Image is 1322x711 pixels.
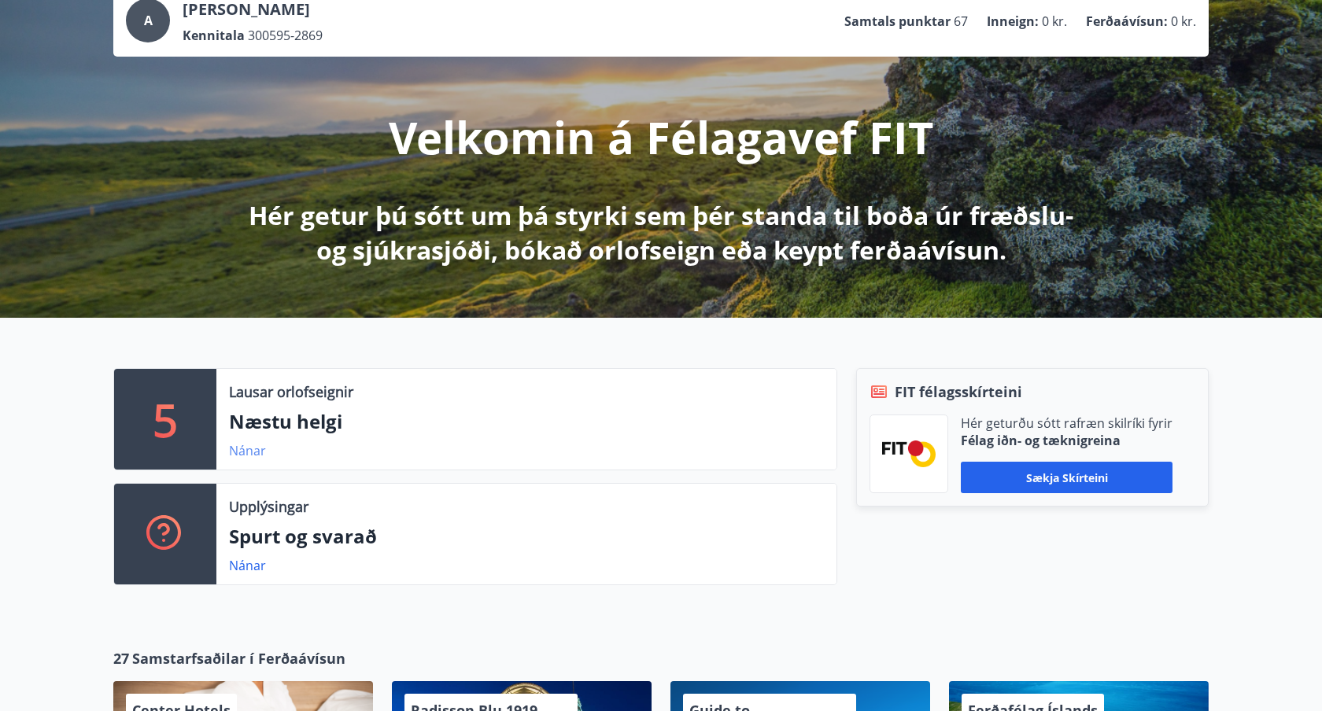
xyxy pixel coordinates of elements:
[1086,13,1168,30] p: Ferðaávísun :
[229,557,266,574] a: Nánar
[961,432,1172,449] p: Félag iðn- og tæknigreina
[987,13,1039,30] p: Inneign :
[113,648,129,669] span: 27
[954,13,968,30] span: 67
[389,107,933,167] p: Velkomin á Félagavef FIT
[132,648,345,669] span: Samstarfsaðilar í Ferðaávísun
[844,13,951,30] p: Samtals punktar
[144,12,153,29] span: A
[229,442,266,459] a: Nánar
[229,523,824,550] p: Spurt og svarað
[183,27,245,44] p: Kennitala
[229,496,308,517] p: Upplýsingar
[1042,13,1067,30] span: 0 kr.
[882,440,936,466] img: FPQVkF9lTnNbbaRSFyT17YYeljoOGk5m51IhT0bO.png
[961,414,1172,432] p: Hér geturðu sótt rafræn skilríki fyrir
[248,27,323,44] span: 300595-2869
[246,198,1076,267] p: Hér getur þú sótt um þá styrki sem þér standa til boða úr fræðslu- og sjúkrasjóði, bókað orlofsei...
[1171,13,1196,30] span: 0 kr.
[229,381,353,402] p: Lausar orlofseignir
[229,408,824,435] p: Næstu helgi
[153,389,178,449] p: 5
[895,381,1022,402] span: FIT félagsskírteini
[961,462,1172,493] button: Sækja skírteini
